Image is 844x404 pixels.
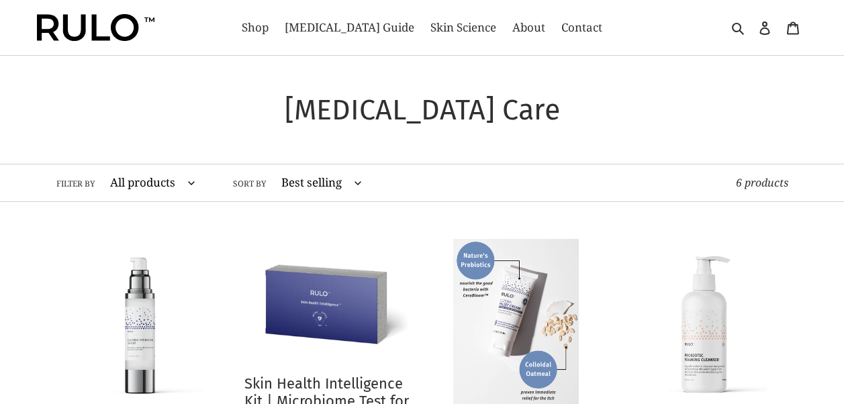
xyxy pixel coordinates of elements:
[430,19,496,36] span: Skin Science
[37,14,154,41] img: Rulo™ Skin
[235,17,275,38] a: Shop
[555,17,609,38] a: Contact
[242,19,269,36] span: Shop
[512,19,545,36] span: About
[506,17,552,38] a: About
[561,19,602,36] span: Contact
[278,17,421,38] a: [MEDICAL_DATA] Guide
[56,93,788,128] h1: [MEDICAL_DATA] Care
[736,175,788,190] span: 6 products
[56,178,95,190] label: Filter by
[285,19,414,36] span: [MEDICAL_DATA] Guide
[233,178,267,190] label: Sort by
[424,17,503,38] a: Skin Science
